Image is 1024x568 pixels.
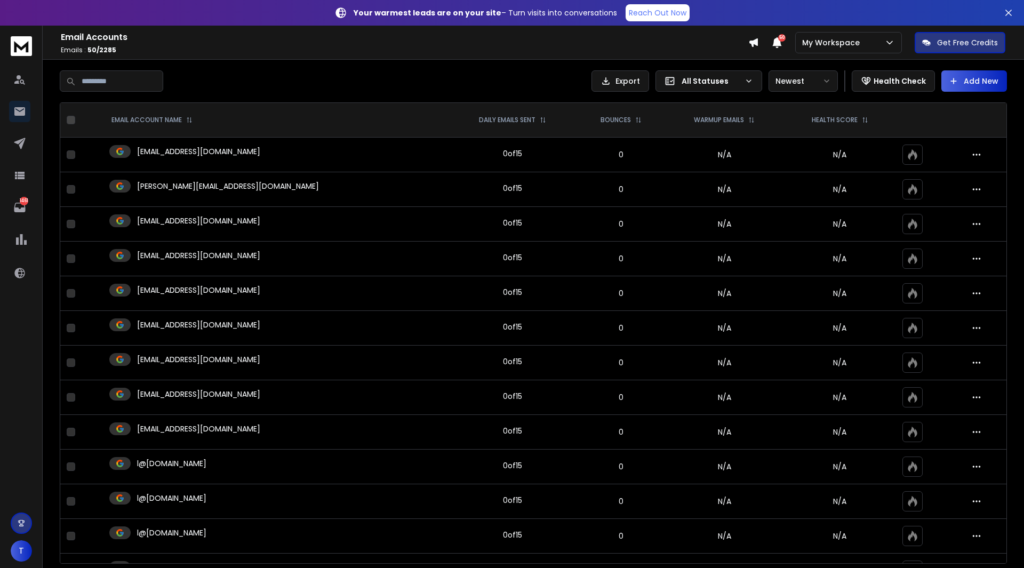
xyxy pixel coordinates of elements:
[665,242,783,276] td: N/A
[601,116,631,124] p: BOUNCES
[665,311,783,346] td: N/A
[583,253,659,264] p: 0
[137,250,260,261] p: [EMAIL_ADDRESS][DOMAIN_NAME]
[583,427,659,437] p: 0
[852,70,935,92] button: Health Check
[503,530,522,540] div: 0 of 15
[137,285,260,295] p: [EMAIL_ADDRESS][DOMAIN_NAME]
[790,357,890,368] p: N/A
[769,70,838,92] button: Newest
[583,531,659,541] p: 0
[20,197,28,205] p: 1461
[915,32,1005,53] button: Get Free Credits
[479,116,535,124] p: DAILY EMAILS SENT
[503,148,522,159] div: 0 of 15
[629,7,686,18] p: Reach Out Now
[665,276,783,311] td: N/A
[11,540,32,562] button: T
[665,450,783,484] td: N/A
[354,7,617,18] p: – Turn visits into conversations
[790,323,890,333] p: N/A
[665,484,783,519] td: N/A
[790,392,890,403] p: N/A
[802,37,864,48] p: My Workspace
[503,218,522,228] div: 0 of 15
[874,76,926,86] p: Health Check
[583,288,659,299] p: 0
[583,323,659,333] p: 0
[503,252,522,263] div: 0 of 15
[790,427,890,437] p: N/A
[137,319,260,330] p: [EMAIL_ADDRESS][DOMAIN_NAME]
[137,215,260,226] p: [EMAIL_ADDRESS][DOMAIN_NAME]
[137,493,206,503] p: l@[DOMAIN_NAME]
[937,37,998,48] p: Get Free Credits
[503,391,522,402] div: 0 of 15
[503,322,522,332] div: 0 of 15
[503,495,522,506] div: 0 of 15
[941,70,1007,92] button: Add New
[812,116,858,124] p: HEALTH SCORE
[694,116,744,124] p: WARMUP EMAILS
[583,184,659,195] p: 0
[137,527,206,538] p: l@[DOMAIN_NAME]
[137,146,260,157] p: [EMAIL_ADDRESS][DOMAIN_NAME]
[61,31,748,44] h1: Email Accounts
[665,172,783,207] td: N/A
[790,253,890,264] p: N/A
[503,183,522,194] div: 0 of 15
[137,423,260,434] p: [EMAIL_ADDRESS][DOMAIN_NAME]
[503,426,522,436] div: 0 of 15
[682,76,740,86] p: All Statuses
[11,36,32,56] img: logo
[790,219,890,229] p: N/A
[665,207,783,242] td: N/A
[665,415,783,450] td: N/A
[778,34,786,42] span: 50
[665,346,783,380] td: N/A
[9,197,30,218] a: 1461
[503,460,522,471] div: 0 of 15
[790,531,890,541] p: N/A
[665,519,783,554] td: N/A
[790,288,890,299] p: N/A
[354,7,501,18] strong: Your warmest leads are on your site
[87,45,116,54] span: 50 / 2285
[583,496,659,507] p: 0
[137,389,260,399] p: [EMAIL_ADDRESS][DOMAIN_NAME]
[583,461,659,472] p: 0
[790,149,890,160] p: N/A
[583,357,659,368] p: 0
[790,461,890,472] p: N/A
[583,149,659,160] p: 0
[665,380,783,415] td: N/A
[61,46,748,54] p: Emails :
[591,70,649,92] button: Export
[503,356,522,367] div: 0 of 15
[583,219,659,229] p: 0
[665,138,783,172] td: N/A
[790,184,890,195] p: N/A
[137,181,319,191] p: [PERSON_NAME][EMAIL_ADDRESS][DOMAIN_NAME]
[503,287,522,298] div: 0 of 15
[137,354,260,365] p: [EMAIL_ADDRESS][DOMAIN_NAME]
[790,496,890,507] p: N/A
[111,116,193,124] div: EMAIL ACCOUNT NAME
[626,4,690,21] a: Reach Out Now
[583,392,659,403] p: 0
[137,458,206,469] p: l@[DOMAIN_NAME]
